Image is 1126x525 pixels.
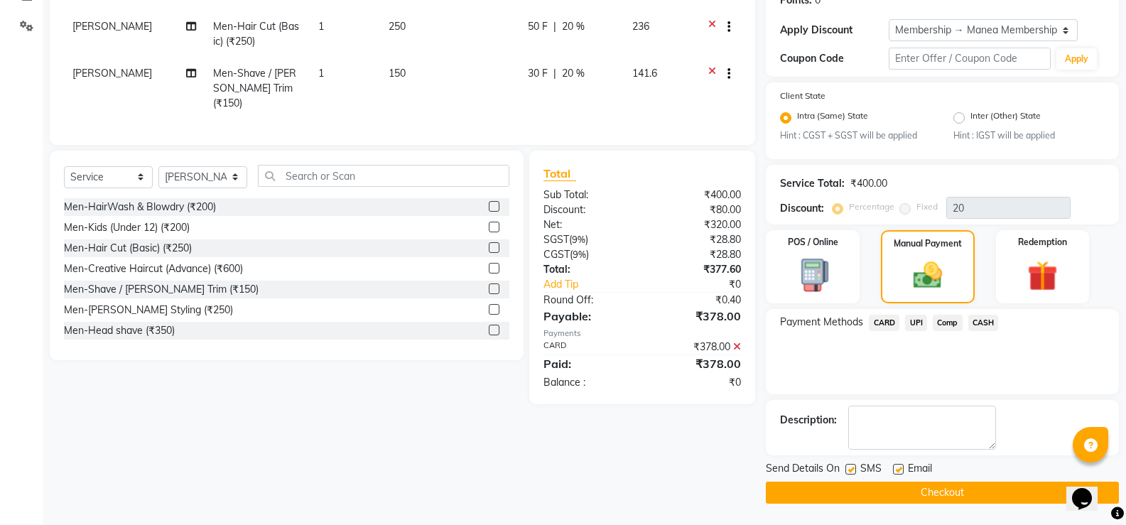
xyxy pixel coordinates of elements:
[64,261,243,276] div: Men-Creative Haircut (Advance) (₹600)
[553,19,556,34] span: |
[562,19,585,34] span: 20 %
[632,20,649,33] span: 236
[64,282,259,297] div: Men-Shave / [PERSON_NAME] Trim (₹150)
[632,67,657,80] span: 141.6
[642,355,752,372] div: ₹378.00
[780,23,888,38] div: Apply Discount
[889,48,1051,70] input: Enter Offer / Coupon Code
[766,461,840,479] span: Send Details On
[318,20,324,33] span: 1
[642,293,752,308] div: ₹0.40
[908,461,932,479] span: Email
[869,315,899,331] span: CARD
[573,249,586,260] span: 9%
[528,19,548,34] span: 50 F
[780,413,837,428] div: Description:
[213,67,296,109] span: Men-Shave / [PERSON_NAME] Trim (₹150)
[1018,236,1067,249] label: Redemption
[780,90,825,102] label: Client State
[789,257,838,293] img: _pos-terminal.svg
[258,165,509,187] input: Search or Scan
[64,220,190,235] div: Men-Kids (Under 12) (₹200)
[64,200,216,215] div: Men-HairWash & Blowdry (₹200)
[661,277,752,292] div: ₹0
[533,308,642,325] div: Payable:
[860,461,882,479] span: SMS
[543,233,569,246] span: SGST
[543,166,576,181] span: Total
[642,340,752,354] div: ₹378.00
[72,67,152,80] span: [PERSON_NAME]
[642,262,752,277] div: ₹377.60
[562,66,585,81] span: 20 %
[318,67,324,80] span: 1
[533,202,642,217] div: Discount:
[780,201,824,216] div: Discount:
[850,176,887,191] div: ₹400.00
[533,232,642,247] div: ( )
[533,247,642,262] div: ( )
[389,20,406,33] span: 250
[533,262,642,277] div: Total:
[953,129,1105,142] small: Hint : IGST will be applied
[642,375,752,390] div: ₹0
[1018,257,1067,295] img: _gift.svg
[642,202,752,217] div: ₹80.00
[788,236,838,249] label: POS / Online
[543,328,741,340] div: Payments
[933,315,963,331] span: Comp
[533,277,661,292] a: Add Tip
[533,217,642,232] div: Net:
[533,188,642,202] div: Sub Total:
[780,129,931,142] small: Hint : CGST + SGST will be applied
[1056,48,1097,70] button: Apply
[780,315,863,330] span: Payment Methods
[916,200,938,213] label: Fixed
[780,176,845,191] div: Service Total:
[72,20,152,33] span: [PERSON_NAME]
[389,67,406,80] span: 150
[553,66,556,81] span: |
[533,355,642,372] div: Paid:
[642,247,752,262] div: ₹28.80
[533,375,642,390] div: Balance :
[780,51,888,66] div: Coupon Code
[766,482,1119,504] button: Checkout
[968,315,999,331] span: CASH
[797,109,868,126] label: Intra (Same) State
[64,303,233,318] div: Men-[PERSON_NAME] Styling (₹250)
[894,237,962,250] label: Manual Payment
[970,109,1041,126] label: Inter (Other) State
[905,315,927,331] span: UPI
[642,217,752,232] div: ₹320.00
[572,234,585,245] span: 9%
[642,188,752,202] div: ₹400.00
[849,200,894,213] label: Percentage
[213,20,299,48] span: Men-Hair Cut (Basic) (₹250)
[904,259,951,292] img: _cash.svg
[1066,468,1112,511] iframe: chat widget
[64,241,192,256] div: Men-Hair Cut (Basic) (₹250)
[528,66,548,81] span: 30 F
[642,308,752,325] div: ₹378.00
[533,293,642,308] div: Round Off:
[543,248,570,261] span: CGST
[64,323,175,338] div: Men-Head shave (₹350)
[533,340,642,354] div: CARD
[642,232,752,247] div: ₹28.80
